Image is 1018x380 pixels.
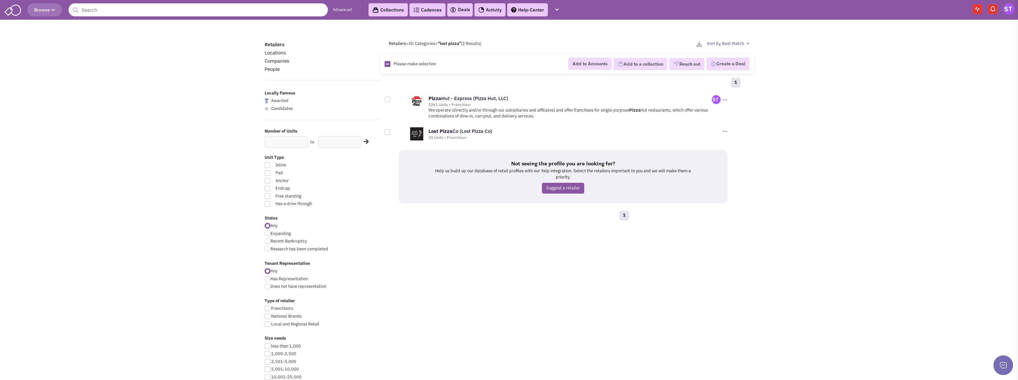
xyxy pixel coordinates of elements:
[568,57,612,70] button: Add to Accounts
[271,313,302,319] span: National Brands
[265,50,286,56] a: Locations
[271,201,344,207] span: Has a drive through
[34,7,55,13] span: Browse
[271,351,296,356] span: 1,000-2,500
[265,215,381,222] label: Status
[474,3,506,16] a: Activity
[619,211,629,221] a: 1
[265,90,381,96] label: Locally Famous
[271,321,319,327] span: Local and Regional Retail
[429,95,508,101] a: PizzaHut - Express (Pizza Hut, LLC)
[271,359,296,364] span: 2,501-5,000
[270,246,328,252] span: Research has been completed
[333,7,352,13] a: Advanced
[542,183,584,194] a: Suggest a retailer
[265,128,381,135] label: Number of Units
[429,102,712,107] div: 2261 Units • Franchisor
[265,335,381,342] label: Size needs
[629,107,640,113] b: Pizza
[413,8,419,12] img: Cadences_logo.png
[265,41,284,48] a: Retailers
[265,298,381,304] label: Type of retailer
[270,238,307,244] span: Recent Bankruptcy
[270,284,326,289] span: Does not have representation
[511,7,516,12] img: help.png
[1003,3,1015,15] img: Shannon Tyndall
[265,107,269,111] img: locallyfamous-upvote.png
[669,58,705,70] button: Reach out
[431,168,695,180] p: Help us build up our database of retail profiles with our Yelp integration. Select the retailers ...
[431,160,695,167] h5: Not seeing the profile you are looking for?
[271,170,344,176] span: Pad
[697,42,702,47] img: download-2-24.png
[270,276,308,282] span: Has Representation
[385,61,390,67] img: Rectangle.png
[265,155,381,161] label: Unit Type
[369,3,408,16] a: Collections
[710,60,716,68] img: Deal-Dollar.png
[429,107,729,119] p: We operate (directly and/or through our subsidiaries and affiliates) and offer franchises for sin...
[270,231,291,236] span: Expanding
[69,3,328,16] input: Search
[429,135,721,140] div: 25 Units • Franchisor
[706,57,749,71] button: Create a Deal
[27,3,62,16] button: Browse
[507,3,548,16] a: Help-Center
[265,66,280,72] a: People
[271,374,302,380] span: 10,001-25,000
[450,6,456,14] img: icon-deals.svg
[271,178,344,184] span: Anchor
[673,61,679,67] img: VectorPaper_Plane.png
[406,41,409,46] span: >
[389,41,406,46] a: Retailers
[393,61,436,67] span: Please make selection
[372,7,379,13] img: icon-collection-lavender-black.svg
[271,98,289,103] span: Awarded
[271,162,344,168] span: Inline
[359,137,370,146] div: Search Nearby
[271,366,299,372] span: 5,001-10,000
[618,61,624,67] img: icon-collection-lavender.png
[429,128,492,134] a: Lost PizzaCo (Lost Pizza Co)
[450,6,470,14] a: Deals
[440,128,452,134] b: Pizza
[478,7,484,13] img: Activity.png
[271,106,293,111] span: Candidates
[5,3,21,16] img: SmartAdmin
[429,95,441,101] b: Pizza
[271,343,301,349] span: less than 1,000
[712,95,721,104] img: GWcgSp96gUOB1S4RpiHg8Q.png
[270,268,277,274] span: Any
[271,306,293,311] span: Franchisors
[435,41,438,46] span: >
[265,98,269,103] img: locallyfamous-largeicon.png
[438,41,461,46] b: "lost pizza"
[409,41,481,46] span: All Categories (2 Results)
[265,58,289,64] a: Companies
[270,223,277,228] span: Any
[265,261,381,267] label: Tenant Representation
[409,3,446,16] a: Cadences
[271,185,344,192] span: Endcap
[429,128,438,134] b: Lost
[613,58,668,70] button: Add to a collection
[271,193,344,200] span: Free standing
[310,139,314,145] label: to
[731,78,741,88] a: 1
